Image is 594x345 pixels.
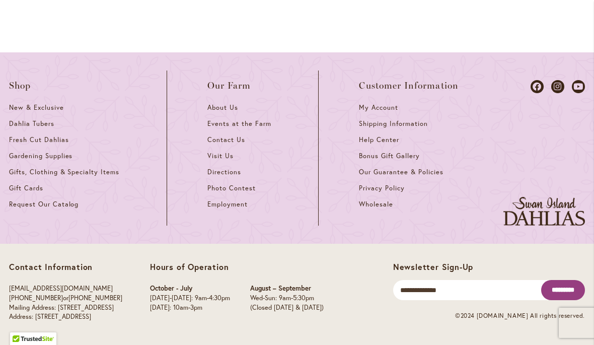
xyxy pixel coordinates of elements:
[9,152,72,160] span: Gardening Supplies
[9,103,64,112] span: New & Exclusive
[150,303,230,313] p: [DATE]: 10am-3pm
[9,262,122,272] p: Contact Information
[359,168,443,176] span: Our Guarantee & Policies
[359,184,405,192] span: Privacy Policy
[572,80,585,93] a: Dahlias on Youtube
[207,200,248,209] span: Employment
[207,168,241,176] span: Directions
[68,294,122,302] a: [PHONE_NUMBER]
[551,80,564,93] a: Dahlias on Instagram
[393,261,473,272] span: Newsletter Sign-Up
[359,200,393,209] span: Wholesale
[9,81,31,91] span: Shop
[531,80,544,93] a: Dahlias on Facebook
[207,135,245,144] span: Contact Us
[359,135,399,144] span: Help Center
[9,119,54,128] span: Dahlia Tubers
[250,303,324,313] p: (Closed [DATE] & [DATE])
[150,284,230,294] p: October - July
[207,81,251,91] span: Our Farm
[9,284,122,321] p: or Mailing Address: [STREET_ADDRESS] Address: [STREET_ADDRESS]
[359,119,427,128] span: Shipping Information
[207,184,256,192] span: Photo Contest
[150,294,230,303] p: [DATE]-[DATE]: 9am-4:30pm
[9,200,79,209] span: Request Our Catalog
[207,152,234,160] span: Visit Us
[9,294,63,302] a: [PHONE_NUMBER]
[9,184,43,192] span: Gift Cards
[9,284,113,293] a: [EMAIL_ADDRESS][DOMAIN_NAME]
[250,294,324,303] p: Wed-Sun: 9am-5:30pm
[359,81,459,91] span: Customer Information
[9,135,69,144] span: Fresh Cut Dahlias
[207,103,238,112] span: About Us
[359,103,398,112] span: My Account
[359,152,419,160] span: Bonus Gift Gallery
[250,284,324,294] p: August – September
[9,168,119,176] span: Gifts, Clothing & Specialty Items
[207,119,271,128] span: Events at the Farm
[150,262,324,272] p: Hours of Operation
